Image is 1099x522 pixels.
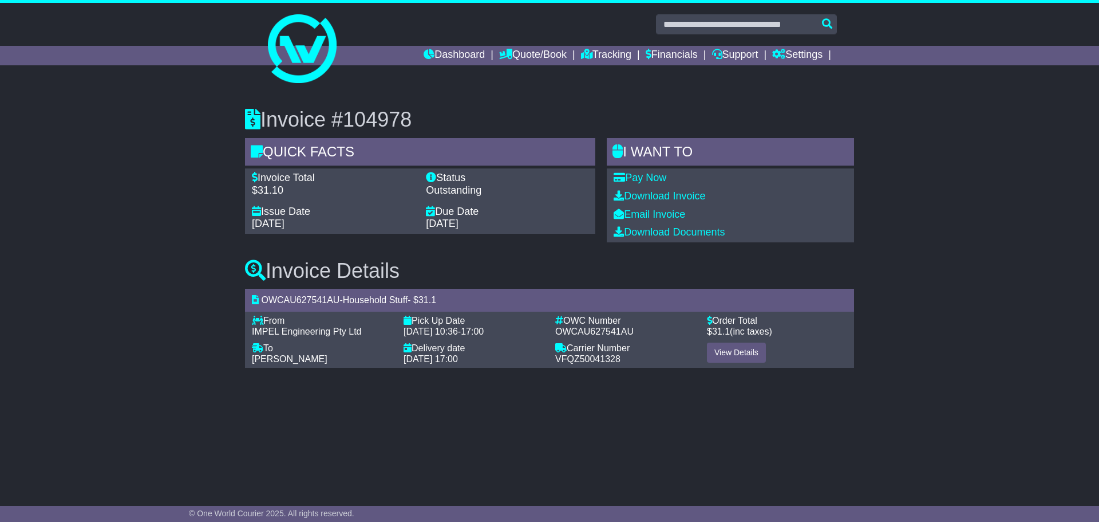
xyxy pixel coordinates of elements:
[252,343,392,354] div: To
[404,327,458,336] span: [DATE] 10:36
[245,138,595,169] div: Quick Facts
[712,46,758,65] a: Support
[424,46,485,65] a: Dashboard
[426,185,588,197] div: Outstanding
[245,108,854,131] h3: Invoice #104978
[252,185,414,197] div: $31.10
[418,295,436,305] span: 31.1
[426,172,588,185] div: Status
[614,226,725,238] a: Download Documents
[404,326,544,337] div: -
[707,315,847,326] div: Order Total
[404,354,458,364] span: [DATE] 17:00
[707,343,766,363] a: View Details
[614,209,685,220] a: Email Invoice
[245,289,854,311] div: - - $
[404,343,544,354] div: Delivery date
[252,315,392,326] div: From
[581,46,631,65] a: Tracking
[343,295,408,305] span: Household Stuff
[252,354,327,364] span: [PERSON_NAME]
[189,509,354,518] span: © One World Courier 2025. All rights reserved.
[707,326,847,337] div: $ (inc taxes)
[252,172,414,185] div: Invoice Total
[461,327,484,336] span: 17:00
[614,172,666,183] a: Pay Now
[614,190,705,202] a: Download Invoice
[426,218,588,230] div: [DATE]
[555,315,695,326] div: OWC Number
[252,327,362,336] span: IMPEL Engineering Pty Ltd
[555,343,695,354] div: Carrier Number
[261,295,339,305] span: OWCAU627541AU
[404,315,544,326] div: Pick Up Date
[607,138,854,169] div: I WANT to
[555,354,620,364] span: VFQZ50041328
[646,46,698,65] a: Financials
[712,327,730,336] span: 31.1
[245,260,854,282] h3: Invoice Details
[426,206,588,218] div: Due Date
[252,218,414,230] div: [DATE]
[555,327,634,336] span: OWCAU627541AU
[772,46,823,65] a: Settings
[499,46,567,65] a: Quote/Book
[252,206,414,218] div: Issue Date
